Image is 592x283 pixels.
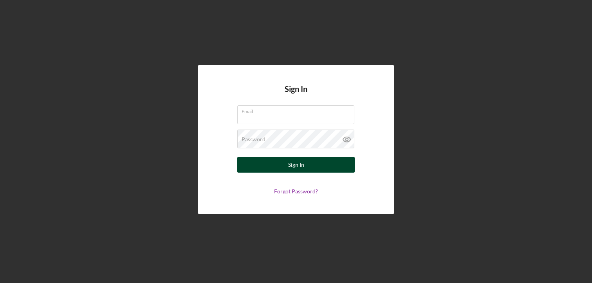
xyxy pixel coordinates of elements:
[242,106,354,114] label: Email
[242,136,265,142] label: Password
[285,85,307,105] h4: Sign In
[288,157,304,173] div: Sign In
[237,157,355,173] button: Sign In
[274,188,318,195] a: Forgot Password?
